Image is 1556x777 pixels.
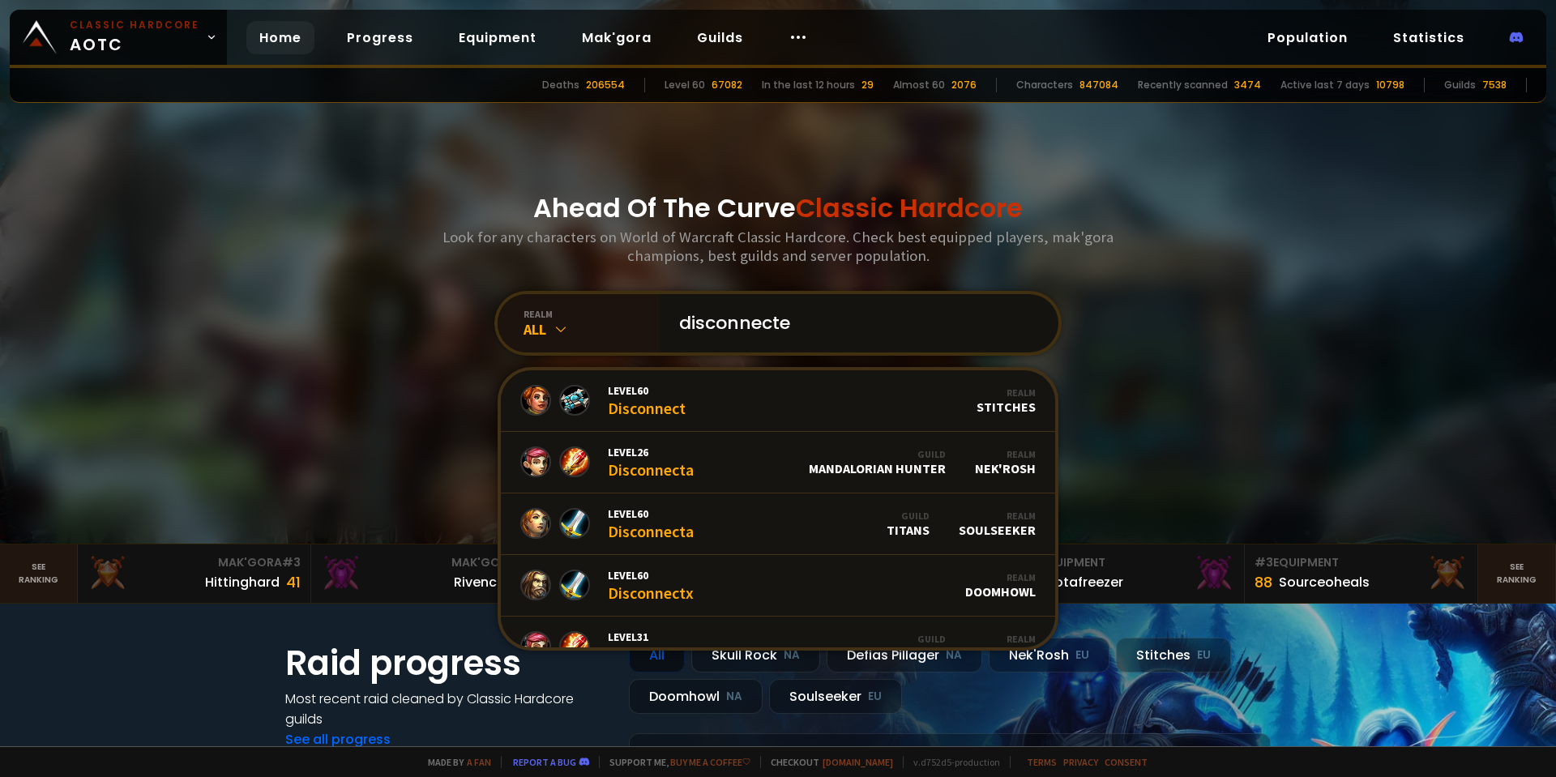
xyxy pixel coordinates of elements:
div: Realm [977,386,1036,399]
div: 67082 [712,78,742,92]
span: AOTC [70,18,199,57]
div: Realm [975,633,1036,645]
div: Disconnecta [608,506,694,541]
div: Realm [959,510,1036,522]
a: Seeranking [1478,544,1556,603]
div: Guild [809,448,946,460]
div: Deaths [542,78,579,92]
div: Titans [887,510,930,538]
div: 847084 [1079,78,1118,92]
div: Realm [965,571,1036,583]
div: Characters [1016,78,1073,92]
a: See all progress [285,730,391,749]
small: NA [726,689,742,705]
span: Level 60 [608,568,694,583]
div: Stitches [1116,638,1231,672]
span: Level 26 [608,445,694,459]
a: Population [1255,21,1361,54]
span: Level 31 [608,630,694,644]
a: [DATE]zgpetri on godDefias Pillager8 /90 [629,733,1271,776]
div: 10798 [1376,78,1404,92]
a: Statistics [1380,21,1477,54]
h3: Look for any characters on World of Warcraft Classic Hardcore. Check best equipped players, mak'g... [436,228,1120,265]
a: Buy me a coffee [670,756,750,768]
h1: Ahead Of The Curve [533,189,1023,228]
span: Level 60 [608,506,694,521]
span: # 3 [1255,554,1273,570]
div: Recently scanned [1138,78,1228,92]
small: NA [784,647,800,664]
div: All [629,638,685,672]
a: Classic HardcoreAOTC [10,10,227,65]
div: Active last 7 days [1280,78,1370,92]
div: Disconnectx [608,568,694,603]
a: [DOMAIN_NAME] [823,756,893,768]
a: Mak'gora [569,21,665,54]
div: Level 60 [665,78,705,92]
div: DARK [914,633,946,661]
a: Progress [334,21,426,54]
div: Doomhowl [629,679,763,714]
div: Mak'Gora [88,554,301,571]
small: Classic Hardcore [70,18,199,32]
a: #3Equipment88Sourceoheals [1245,544,1478,603]
small: NA [946,647,962,664]
div: Rivench [454,572,505,592]
div: Realm [975,448,1036,460]
div: 3474 [1234,78,1261,92]
div: Notafreezer [1045,572,1123,592]
div: 2076 [951,78,977,92]
div: Nek'Rosh [975,448,1036,476]
a: Guilds [684,21,756,54]
span: # 3 [282,554,301,570]
a: #2Equipment88Notafreezer [1011,544,1245,603]
a: Mak'Gora#2Rivench100 [311,544,545,603]
div: All [524,320,660,339]
div: 7538 [1482,78,1507,92]
a: a fan [467,756,491,768]
span: Made by [418,756,491,768]
small: EU [1197,647,1211,664]
div: Soulseeker [769,679,902,714]
h1: Raid progress [285,638,609,689]
div: Equipment [1021,554,1234,571]
a: Level60DisconnectxRealmDoomhowl [501,555,1055,617]
a: Level26DisconnectaGuildMandalorian HunterRealmNek'Rosh [501,432,1055,493]
span: Checkout [760,756,893,768]
div: Hittinghard [205,572,280,592]
div: Disconnecta [608,445,694,480]
small: EU [1075,647,1089,664]
span: Support me, [599,756,750,768]
div: Sourceoheals [1279,572,1370,592]
div: Skull Rock [691,638,820,672]
div: Equipment [1255,554,1468,571]
div: 29 [861,78,874,92]
div: 88 [1255,571,1272,593]
input: Search a character... [669,294,1039,352]
a: Consent [1105,756,1148,768]
div: Nek'Rosh [989,638,1109,672]
a: Privacy [1063,756,1098,768]
div: Nek'Rosh [975,633,1036,661]
div: Almost 60 [893,78,945,92]
a: Terms [1027,756,1057,768]
div: Defias Pillager [827,638,982,672]
div: Mak'Gora [321,554,534,571]
span: Classic Hardcore [796,190,1023,226]
a: Level60DisconnectaGuildTitansRealmSoulseeker [501,493,1055,555]
div: Stitches [977,386,1036,415]
div: Soulseeker [959,510,1036,538]
div: realm [524,308,660,320]
div: Disconnect [608,383,686,418]
a: Report a bug [513,756,576,768]
a: Mak'Gora#3Hittinghard41 [78,544,311,603]
div: Guild [914,633,946,645]
div: In the last 12 hours [762,78,855,92]
a: Level60DisconnectRealmStitches [501,370,1055,432]
small: EU [868,689,882,705]
h4: Most recent raid cleaned by Classic Hardcore guilds [285,689,609,729]
div: Mandalorian Hunter [809,448,946,476]
a: Equipment [446,21,549,54]
div: 206554 [586,78,625,92]
div: 41 [286,571,301,593]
